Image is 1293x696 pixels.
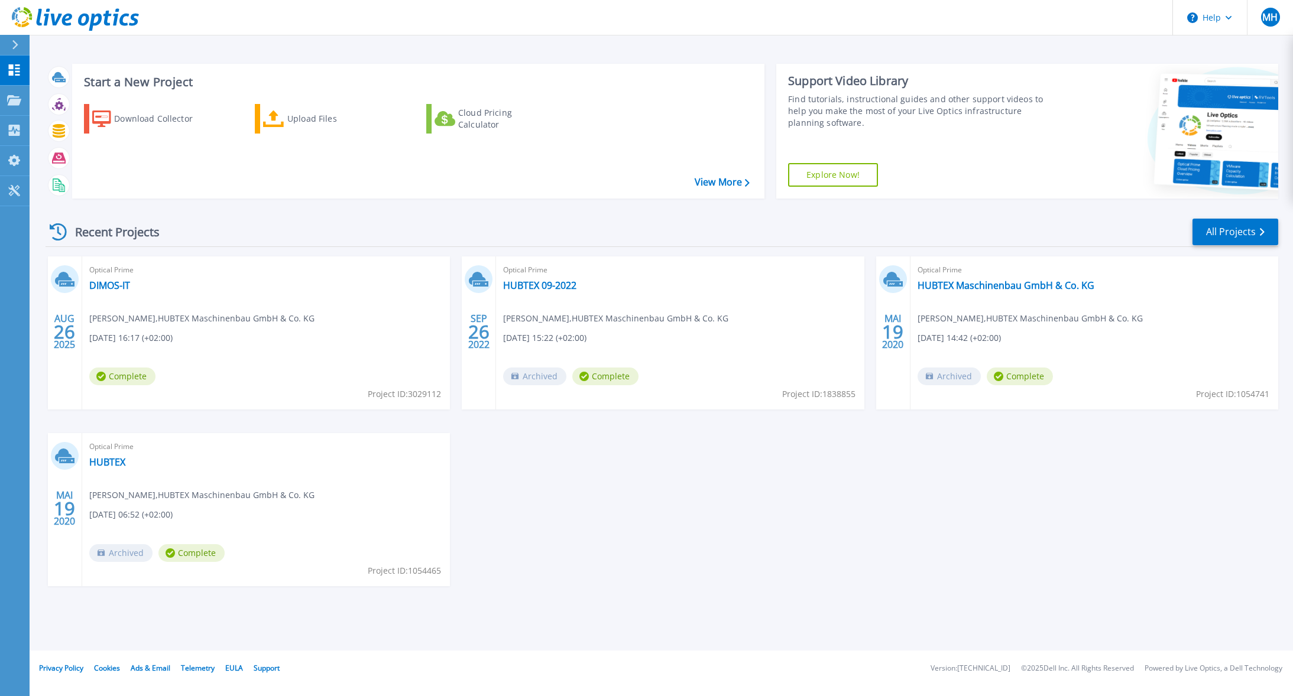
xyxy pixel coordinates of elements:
[84,76,749,89] h3: Start a New Project
[503,367,566,385] span: Archived
[695,177,750,188] a: View More
[89,279,130,291] a: DIMOS-IT
[503,312,728,325] span: [PERSON_NAME] , HUBTEX Maschinenbau GmbH & Co. KG
[89,456,125,468] a: HUBTEX
[468,310,490,353] div: SEP 2022
[468,327,490,337] span: 26
[458,107,553,131] div: Cloud Pricing Calculator
[368,564,441,577] span: Project ID: 1054465
[53,310,76,353] div: AUG 2025
[255,104,387,134] a: Upload Files
[89,312,315,325] span: [PERSON_NAME] , HUBTEX Maschinenbau GmbH & Co. KG
[131,663,170,673] a: Ads & Email
[368,388,441,401] span: Project ID: 3029112
[503,264,857,277] span: Optical Prime
[931,665,1010,672] li: Version: [TECHNICAL_ID]
[882,327,903,337] span: 19
[918,279,1094,291] a: HUBTEX Maschinenbau GmbH & Co. KG
[788,93,1046,129] div: Find tutorials, instructional guides and other support videos to help you make the most of your L...
[426,104,558,134] a: Cloud Pricing Calculator
[918,264,1271,277] span: Optical Prime
[1196,388,1269,401] span: Project ID: 1054741
[788,163,878,187] a: Explore Now!
[918,312,1143,325] span: [PERSON_NAME] , HUBTEX Maschinenbau GmbH & Co. KG
[54,327,75,337] span: 26
[1145,665,1282,672] li: Powered by Live Optics, a Dell Technology
[788,73,1046,89] div: Support Video Library
[918,331,1001,344] span: [DATE] 14:42 (+02:00)
[54,503,75,513] span: 19
[181,663,215,673] a: Telemetry
[987,367,1053,385] span: Complete
[89,367,155,385] span: Complete
[114,107,209,131] div: Download Collector
[782,388,855,401] span: Project ID: 1838855
[503,331,586,344] span: [DATE] 15:22 (+02:00)
[1192,219,1278,245] a: All Projects
[84,104,216,134] a: Download Collector
[1021,665,1134,672] li: © 2025 Dell Inc. All Rights Reserved
[158,544,225,562] span: Complete
[287,107,382,131] div: Upload Files
[89,440,443,453] span: Optical Prime
[89,264,443,277] span: Optical Prime
[918,367,981,385] span: Archived
[225,663,243,673] a: EULA
[94,663,120,673] a: Cookies
[39,663,83,673] a: Privacy Policy
[89,331,173,344] span: [DATE] 16:17 (+02:00)
[46,217,176,246] div: Recent Projects
[503,279,576,291] a: HUBTEX 09-2022
[882,310,904,353] div: MAI 2020
[572,367,639,385] span: Complete
[53,487,76,530] div: MAI 2020
[254,663,280,673] a: Support
[89,508,173,521] span: [DATE] 06:52 (+02:00)
[89,489,315,502] span: [PERSON_NAME] , HUBTEX Maschinenbau GmbH & Co. KG
[1262,12,1278,22] span: MH
[89,544,153,562] span: Archived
